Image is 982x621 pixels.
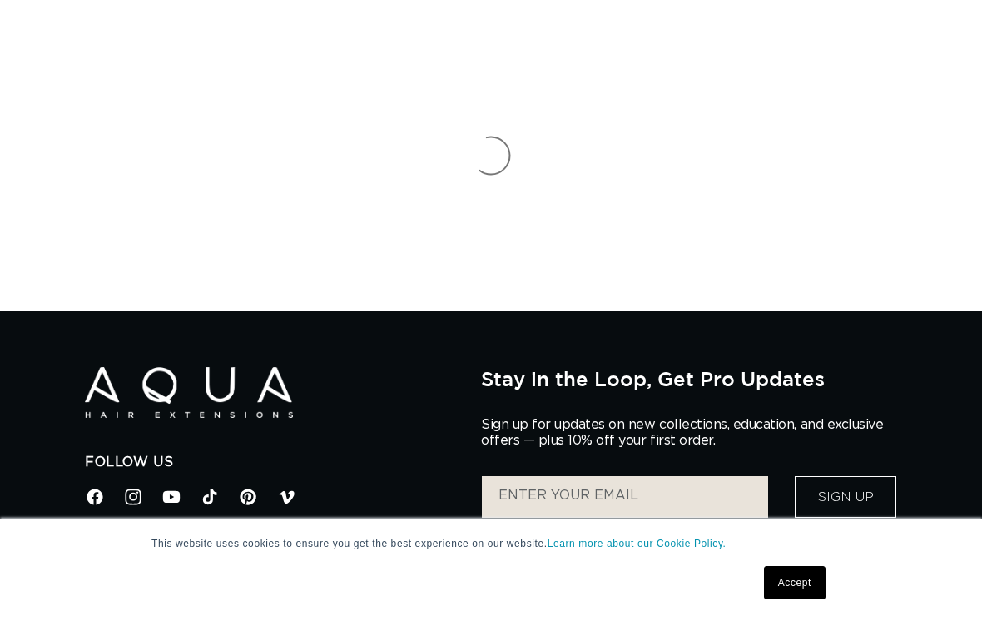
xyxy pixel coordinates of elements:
[85,454,456,471] h2: Follow Us
[151,536,831,551] p: This website uses cookies to ensure you get the best experience on our website.
[85,367,293,418] img: Aqua Hair Extensions
[482,476,768,518] input: ENTER YOUR EMAIL
[548,538,727,549] a: Learn more about our Cookie Policy.
[795,476,896,518] button: Sign Up
[481,367,897,390] h2: Stay in the Loop, Get Pro Updates
[764,566,826,599] a: Accept
[481,417,897,449] p: Sign up for updates on new collections, education, and exclusive offers — plus 10% off your first...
